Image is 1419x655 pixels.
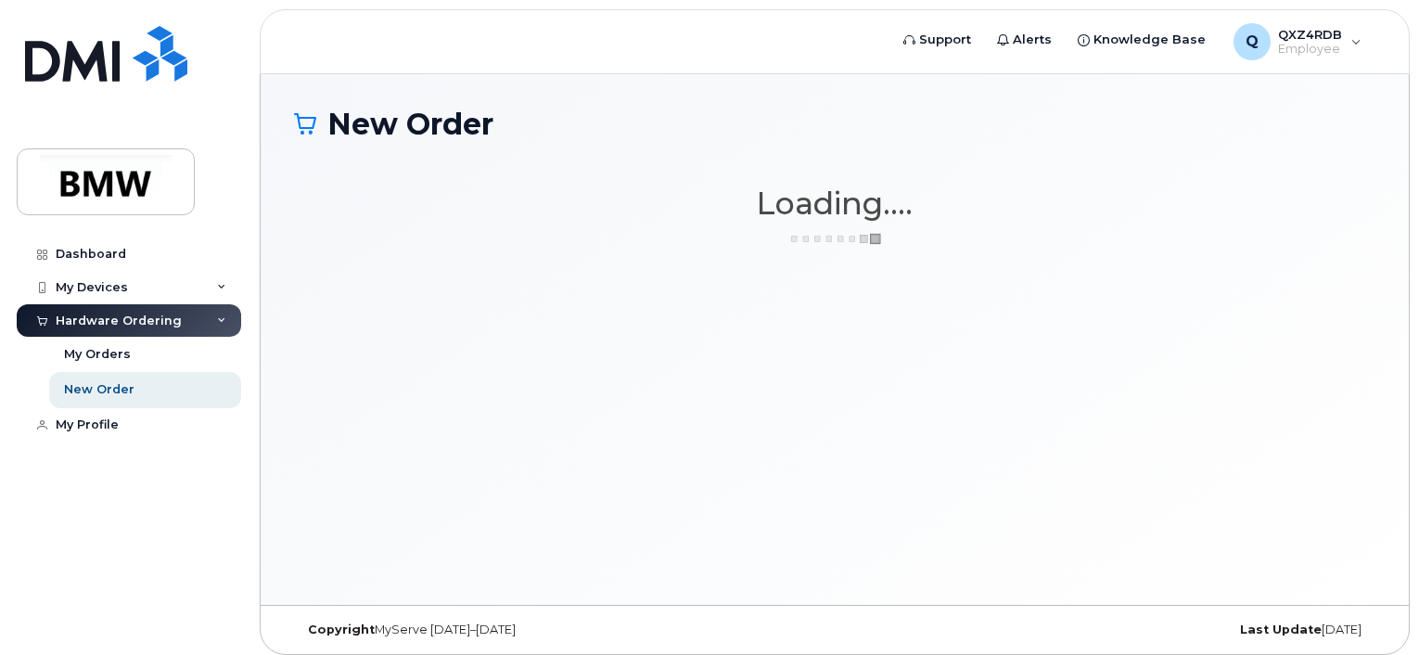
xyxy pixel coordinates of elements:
h1: New Order [294,108,1375,140]
strong: Copyright [308,623,375,636]
div: MyServe [DATE]–[DATE] [294,623,655,637]
div: [DATE] [1015,623,1375,637]
img: ajax-loader-3a6953c30dc77f0bf724df975f13086db4f4c1262e45940f03d1251963f1bf2e.gif [788,232,881,246]
strong: Last Update [1240,623,1322,636]
h1: Loading.... [294,186,1375,220]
